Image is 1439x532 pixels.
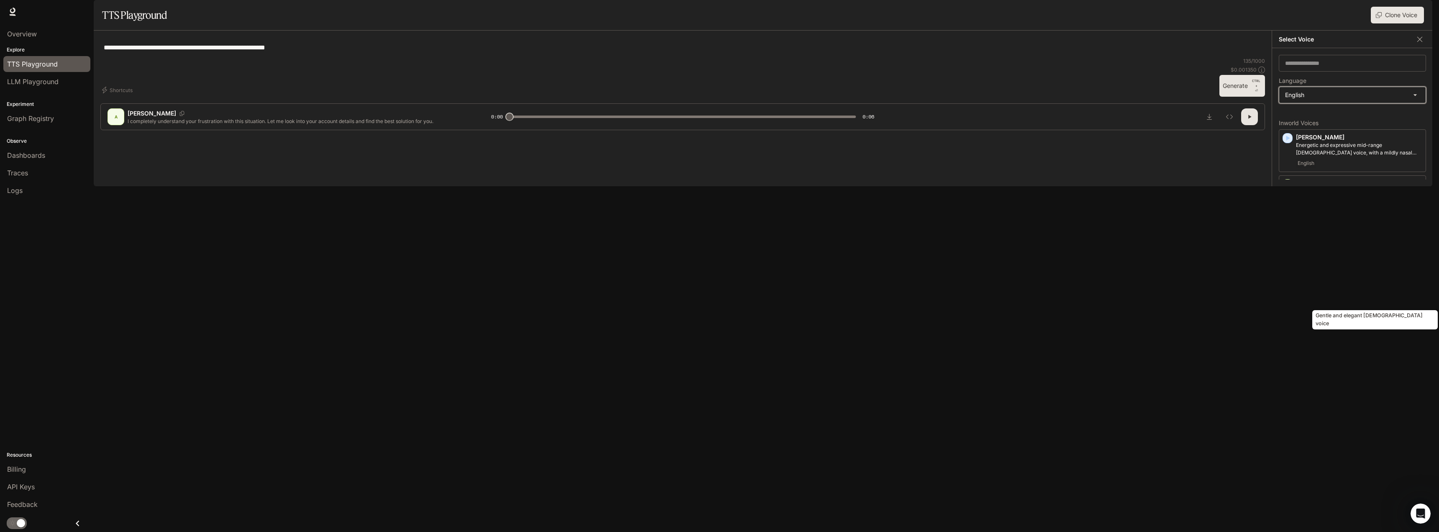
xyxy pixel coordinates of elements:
p: $ 0.001350 [1231,66,1257,73]
div: Gentle and elegant [DEMOGRAPHIC_DATA] voice [1312,310,1438,329]
button: Copy Voice ID [176,111,188,116]
p: 135 / 1000 [1243,57,1265,64]
button: Inspect [1221,108,1238,125]
div: English [1279,87,1426,103]
iframe: Intercom live chat [1411,504,1431,524]
p: Energetic and expressive mid-range male voice, with a mildly nasal quality [1296,141,1422,157]
span: 0:00 [491,113,503,121]
p: [PERSON_NAME] [1296,133,1422,141]
button: Shortcuts [100,83,136,97]
p: Inworld Voices [1279,120,1426,126]
p: CTRL + [1251,78,1262,88]
div: A [109,110,123,123]
p: I completely understand your frustration with this situation. Let me look into your account detai... [128,118,471,125]
button: GenerateCTRL +⏎ [1219,75,1265,97]
h1: TTS Playground [102,7,167,23]
p: [PERSON_NAME] [1296,179,1422,188]
p: ⏎ [1251,78,1262,93]
span: 0:06 [863,113,874,121]
span: English [1296,158,1316,168]
button: Clone Voice [1371,7,1424,23]
p: [PERSON_NAME] [128,109,176,118]
p: Language [1279,78,1306,84]
button: Download audio [1201,108,1218,125]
